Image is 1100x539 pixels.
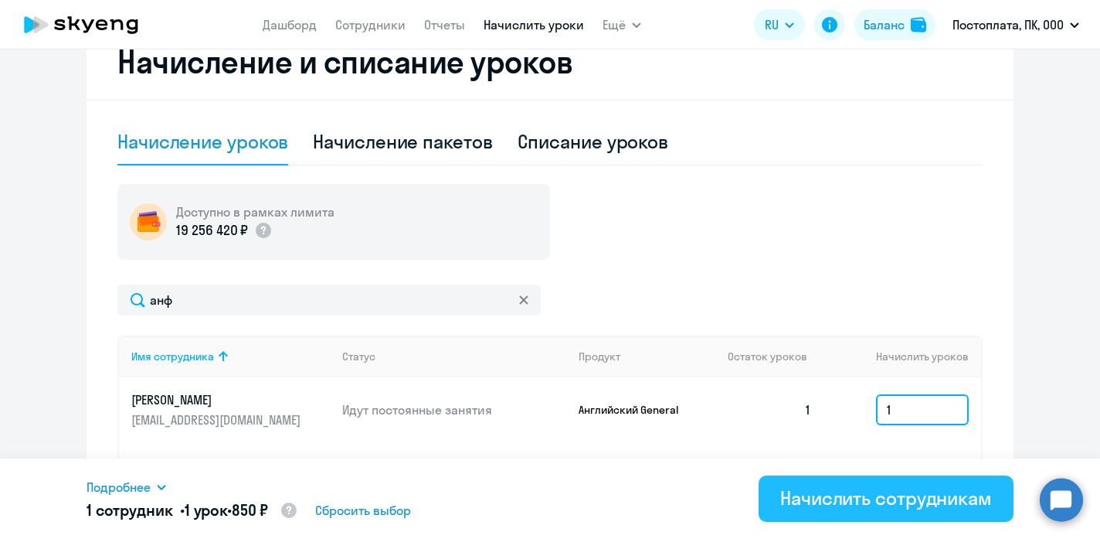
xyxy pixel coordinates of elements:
[715,377,823,442] td: 1
[424,17,465,32] a: Отчеты
[130,203,167,241] img: wallet-circle.png
[823,336,981,377] th: Начислить уроков
[854,9,935,40] button: Балансbalance
[315,501,411,520] span: Сбросить выбор
[911,17,926,32] img: balance
[342,350,566,363] div: Статус
[87,500,298,523] h5: 1 сотрудник • •
[765,15,779,34] span: RU
[728,350,807,363] span: Остаток уроков
[728,350,823,363] div: Остаток уроков
[131,391,304,408] p: [PERSON_NAME]
[131,391,330,428] a: [PERSON_NAME][EMAIL_ADDRESS][DOMAIN_NAME]
[603,15,626,34] span: Ещё
[579,350,716,363] div: Продукт
[176,220,248,241] p: 19 256 420 ₽
[864,15,905,34] div: Баланс
[263,17,317,32] a: Дашборд
[87,478,151,496] span: Подробнее
[176,203,334,220] h5: Доступно в рамках лимита
[131,411,304,428] p: [EMAIL_ADDRESS][DOMAIN_NAME]
[185,500,227,520] span: 1 урок
[117,129,288,154] div: Начисление уроков
[603,9,641,40] button: Ещё
[335,17,406,32] a: Сотрудники
[945,6,1087,43] button: Постоплата, ПК, ООО
[579,403,694,417] p: Английский General
[754,9,805,40] button: RU
[232,500,268,520] span: 850 ₽
[342,350,375,363] div: Статус
[131,350,330,363] div: Имя сотрудника
[313,129,492,154] div: Начисление пакетов
[952,15,1064,34] p: Постоплата, ПК, ООО
[484,17,584,32] a: Начислить уроки
[579,350,620,363] div: Продукт
[117,43,983,80] h2: Начисление и списание уроков
[518,129,669,154] div: Списание уроков
[131,350,214,363] div: Имя сотрудника
[780,486,992,510] div: Начислить сотрудникам
[342,401,566,418] p: Идут постоянные занятия
[759,476,1013,522] button: Начислить сотрудникам
[117,285,541,316] input: Поиск по имени, email, продукту или статусу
